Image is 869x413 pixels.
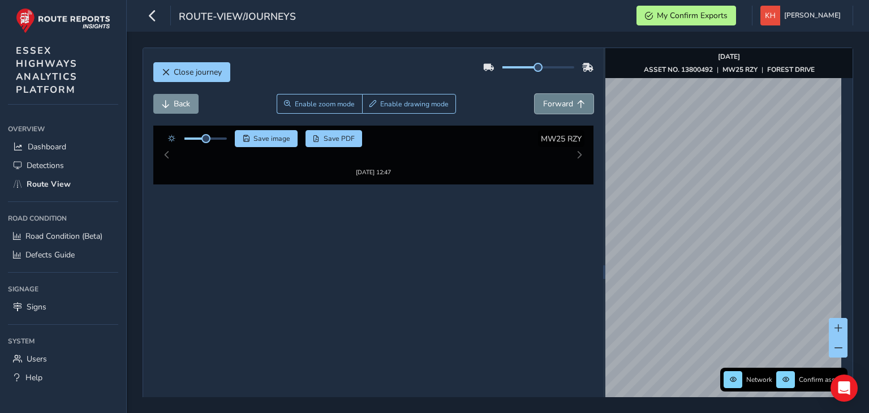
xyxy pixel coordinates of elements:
[636,6,736,25] button: My Confirm Exports
[16,8,110,33] img: rr logo
[8,210,118,227] div: Road Condition
[179,10,296,25] span: route-view/journeys
[543,98,573,109] span: Forward
[767,65,815,74] strong: FOREST DRIVE
[831,375,858,402] div: Open Intercom Messenger
[760,6,845,25] button: [PERSON_NAME]
[27,160,64,171] span: Detections
[760,6,780,25] img: diamond-layout
[644,65,815,74] div: | |
[8,175,118,193] a: Route View
[541,134,582,144] span: MW25 RZY
[784,6,841,25] span: [PERSON_NAME]
[8,137,118,156] a: Dashboard
[339,143,408,153] img: Thumbnail frame
[25,249,75,260] span: Defects Guide
[253,134,290,143] span: Save image
[718,52,740,61] strong: [DATE]
[8,333,118,350] div: System
[339,153,408,162] div: [DATE] 12:47
[25,372,42,383] span: Help
[27,354,47,364] span: Users
[657,10,728,21] span: My Confirm Exports
[27,179,71,190] span: Route View
[174,67,222,78] span: Close journey
[799,375,844,384] span: Confirm assets
[306,130,363,147] button: PDF
[153,62,230,82] button: Close journey
[8,121,118,137] div: Overview
[644,65,713,74] strong: ASSET NO. 13800492
[25,231,102,242] span: Road Condition (Beta)
[235,130,298,147] button: Save
[746,375,772,384] span: Network
[8,246,118,264] a: Defects Guide
[16,44,78,96] span: ESSEX HIGHWAYS ANALYTICS PLATFORM
[28,141,66,152] span: Dashboard
[8,368,118,387] a: Help
[295,100,355,109] span: Enable zoom mode
[380,100,449,109] span: Enable drawing mode
[722,65,758,74] strong: MW25 RZY
[277,94,362,114] button: Zoom
[8,227,118,246] a: Road Condition (Beta)
[27,302,46,312] span: Signs
[8,281,118,298] div: Signage
[174,98,190,109] span: Back
[153,94,199,114] button: Back
[362,94,457,114] button: Draw
[8,298,118,316] a: Signs
[8,350,118,368] a: Users
[324,134,355,143] span: Save PDF
[8,156,118,175] a: Detections
[535,94,593,114] button: Forward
